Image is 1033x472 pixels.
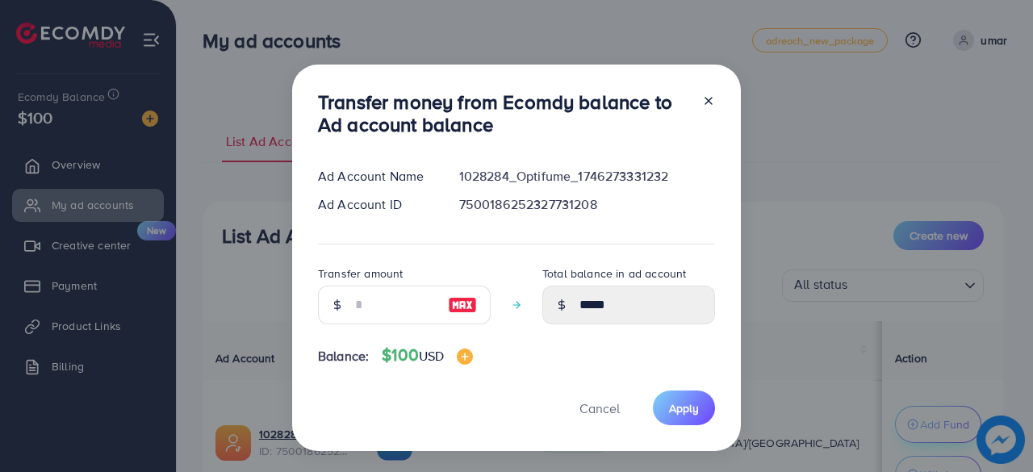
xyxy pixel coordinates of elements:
[559,391,640,425] button: Cancel
[446,195,728,214] div: 7500186252327731208
[318,347,369,365] span: Balance:
[419,347,444,365] span: USD
[653,391,715,425] button: Apply
[669,400,699,416] span: Apply
[542,265,686,282] label: Total balance in ad account
[318,90,689,137] h3: Transfer money from Ecomdy balance to Ad account balance
[382,345,473,365] h4: $100
[579,399,620,417] span: Cancel
[305,195,446,214] div: Ad Account ID
[305,167,446,186] div: Ad Account Name
[457,349,473,365] img: image
[318,265,403,282] label: Transfer amount
[446,167,728,186] div: 1028284_Optifume_1746273331232
[448,295,477,315] img: image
